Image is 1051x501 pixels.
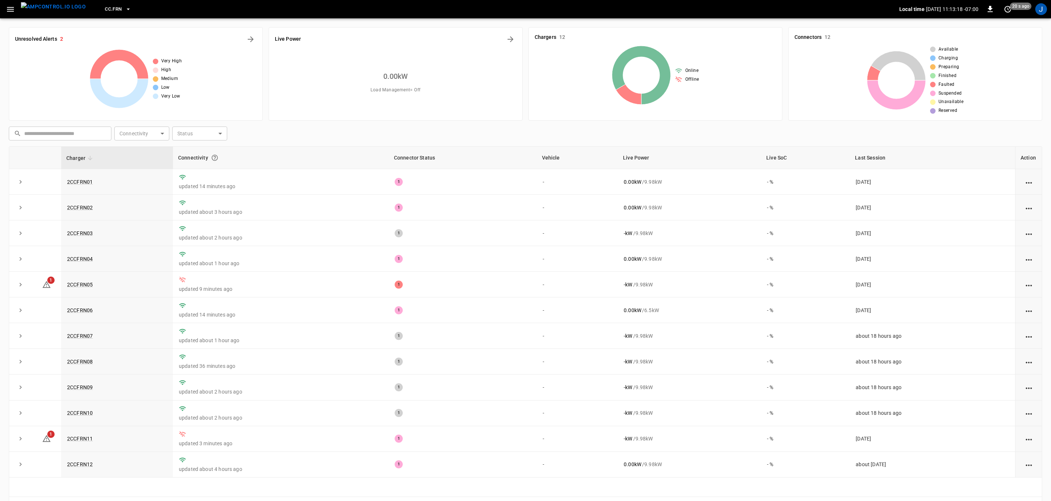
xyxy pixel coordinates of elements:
div: action cell options [1024,281,1033,288]
span: Charging [938,55,958,62]
div: / 9.98 kW [624,461,755,468]
span: Unavailable [938,98,963,106]
td: - [537,169,618,195]
td: - % [761,452,850,478]
div: action cell options [1024,409,1033,417]
h6: Live Power [275,35,301,43]
span: Load Management = Off [370,87,420,94]
div: / 9.98 kW [624,281,755,288]
h6: 12 [559,33,565,41]
div: action cell options [1024,461,1033,468]
td: - % [761,297,850,323]
p: 0.00 kW [624,204,641,211]
div: 1 [395,435,403,443]
a: 2CCFRN01 [67,179,93,185]
div: 1 [395,332,403,340]
p: updated 14 minutes ago [179,311,383,318]
div: 1 [395,460,403,468]
div: 1 [395,229,403,237]
button: Connection between the charger and our software. [208,151,221,164]
span: Available [938,46,958,53]
a: 2CCFRN06 [67,307,93,313]
a: 2CCFRN07 [67,333,93,339]
span: 1 [47,277,55,284]
div: 1 [395,178,403,186]
span: 1 [47,431,55,438]
td: - % [761,401,850,426]
span: Faulted [938,81,955,88]
div: Connectivity [178,151,384,164]
button: expand row [15,356,26,367]
th: Connector Status [389,147,537,169]
p: Local time [899,6,925,13]
td: - [537,349,618,374]
td: - [537,297,618,323]
p: [DATE] 11:13:18 -07:00 [926,6,978,13]
div: / 9.98 kW [624,255,755,263]
td: - [537,195,618,220]
td: [DATE] [850,220,1015,246]
p: updated about 2 hours ago [179,414,383,421]
td: about 18 hours ago [850,323,1015,349]
a: 1 [42,281,51,287]
td: [DATE] [850,169,1015,195]
p: 0.00 kW [624,461,641,468]
td: - [537,220,618,246]
p: updated 3 minutes ago [179,440,383,447]
span: Very Low [161,93,180,100]
td: [DATE] [850,426,1015,452]
div: / 6.5 kW [624,307,755,314]
span: Reserved [938,107,957,114]
td: - [537,272,618,297]
button: expand row [15,305,26,316]
td: - % [761,220,850,246]
div: / 9.98 kW [624,409,755,417]
div: / 9.98 kW [624,358,755,365]
td: - % [761,349,850,374]
div: / 9.98 kW [624,435,755,442]
p: updated about 2 hours ago [179,234,383,241]
button: Energy Overview [505,33,516,45]
div: 1 [395,281,403,289]
p: updated about 2 hours ago [179,388,383,395]
td: - % [761,195,850,220]
div: 1 [395,255,403,263]
button: expand row [15,202,26,213]
p: - kW [624,332,632,340]
th: Live SoC [761,147,850,169]
span: Preparing [938,63,959,71]
p: 0.00 kW [624,178,641,186]
td: - % [761,169,850,195]
td: [DATE] [850,246,1015,272]
td: about 18 hours ago [850,349,1015,374]
p: updated about 1 hour ago [179,337,383,344]
div: 1 [395,204,403,212]
span: 20 s ago [1010,3,1032,10]
h6: Connectors [794,33,822,41]
div: action cell options [1024,358,1033,365]
a: 1 [42,435,51,441]
td: - [537,323,618,349]
p: - kW [624,358,632,365]
button: expand row [15,176,26,187]
div: / 9.98 kW [624,204,755,211]
button: expand row [15,253,26,264]
th: Last Session [850,147,1015,169]
div: action cell options [1024,230,1033,237]
h6: 2 [60,35,63,43]
p: updated about 3 hours ago [179,208,383,216]
div: action cell options [1024,307,1033,314]
img: ampcontrol.io logo [21,2,86,11]
a: 2CCFRN10 [67,410,93,416]
button: expand row [15,407,26,418]
p: updated 14 minutes ago [179,183,383,190]
div: action cell options [1024,178,1033,186]
p: - kW [624,281,632,288]
div: action cell options [1024,384,1033,391]
th: Live Power [618,147,761,169]
p: 0.00 kW [624,307,641,314]
a: 2CCFRN12 [67,461,93,467]
div: 1 [395,409,403,417]
a: 2CCFRN08 [67,359,93,365]
button: expand row [15,228,26,239]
